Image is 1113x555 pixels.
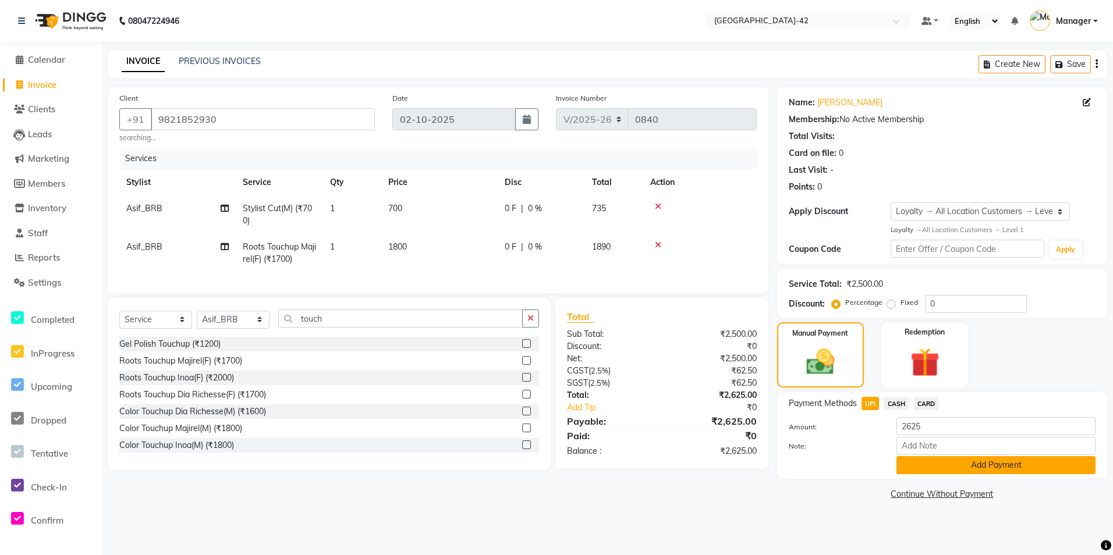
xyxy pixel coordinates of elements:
a: Inventory [3,202,99,215]
div: Discount: [789,298,825,310]
span: 0 F [505,241,516,253]
div: 0 [817,181,822,193]
span: CASH [884,397,909,410]
span: Confirm [31,515,63,526]
span: 735 [592,203,606,214]
th: Disc [498,169,585,195]
div: ₹2,500.00 [662,328,765,340]
span: 2.5% [590,378,608,387]
a: Staff [3,227,99,240]
th: Qty [323,169,381,195]
button: Save [1050,55,1091,73]
small: searching... [119,133,375,143]
div: Balance : [558,445,662,457]
div: ₹2,625.00 [662,445,765,457]
div: Payable: [558,414,662,428]
span: | [521,202,523,215]
div: Total Visits: [789,130,835,143]
span: 2.5% [591,366,608,375]
span: Total [567,311,594,323]
div: ₹2,500.00 [846,278,883,290]
label: Manual Payment [792,328,848,339]
label: Invoice Number [556,93,607,104]
div: 0 [839,147,843,159]
div: Name: [789,97,815,109]
label: Client [119,93,138,104]
span: Roots Touchup Majirel(F) (₹1700) [243,241,316,264]
span: Clients [28,104,55,115]
img: Manager [1030,10,1050,31]
span: 0 % [528,202,542,215]
span: Payment Methods [789,397,857,410]
div: Total: [558,389,662,401]
div: Apply Discount [789,205,891,218]
div: Points: [789,181,815,193]
a: Add Tip [558,401,679,414]
button: Add Payment [896,456,1096,474]
span: Check-In [31,482,67,493]
span: 700 [388,203,402,214]
input: Add Note [896,437,1096,455]
a: Marketing [3,152,99,166]
a: INVOICE [122,51,165,72]
span: Leads [28,129,52,140]
span: Marketing [28,153,69,164]
div: ₹2,625.00 [662,389,765,401]
input: Search by Name/Mobile/Email/Code [151,108,375,130]
img: _gift.svg [901,344,949,381]
a: Clients [3,103,99,116]
span: Members [28,178,65,189]
a: Reports [3,251,99,265]
div: Net: [558,353,662,365]
span: Staff [28,227,48,239]
label: Fixed [901,297,918,308]
div: Card on file: [789,147,836,159]
div: ₹62.50 [662,377,765,389]
div: - [830,164,834,176]
span: Asif_BRB [126,203,162,214]
label: Percentage [845,297,882,308]
div: Paid: [558,429,662,443]
div: No Active Membership [789,113,1096,126]
th: Stylist [119,169,236,195]
a: Leads [3,128,99,141]
span: Completed [31,314,75,325]
div: Color Touchup Inoa(M) (₹1800) [119,439,234,451]
div: Membership: [789,113,839,126]
a: Members [3,177,99,191]
img: logo [30,5,109,37]
div: ( ) [558,365,662,377]
span: Stylist Cut(M) (₹700) [243,203,312,226]
span: Invoice [28,79,56,90]
span: CARD [913,397,938,410]
div: ₹0 [662,340,765,353]
strong: Loyalty → [891,226,921,234]
a: Invoice [3,79,99,92]
label: Redemption [905,327,945,337]
div: Services [120,148,765,169]
span: Tentative [31,448,68,459]
div: All Location Customers → Level 1 [891,225,1096,235]
span: 0 F [505,202,516,215]
div: Roots Touchup Majirel(F) (₹1700) [119,355,242,367]
div: ₹0 [662,429,765,443]
label: Amount: [780,422,888,432]
label: Note: [780,441,888,451]
input: Enter Offer / Coupon Code [891,240,1044,258]
th: Total [585,169,643,195]
span: Calendar [28,54,65,65]
span: 0 % [528,241,542,253]
div: ( ) [558,377,662,389]
th: Service [236,169,323,195]
span: InProgress [31,348,75,359]
span: Upcoming [31,381,72,392]
a: Settings [3,276,99,290]
div: Sub Total: [558,328,662,340]
span: 1800 [388,241,407,252]
span: UPI [862,397,880,410]
div: Roots Touchup Inoa(F) (₹2000) [119,372,234,384]
span: Settings [28,277,61,288]
button: +91 [119,108,152,130]
a: [PERSON_NAME] [817,97,882,109]
div: Discount: [558,340,662,353]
